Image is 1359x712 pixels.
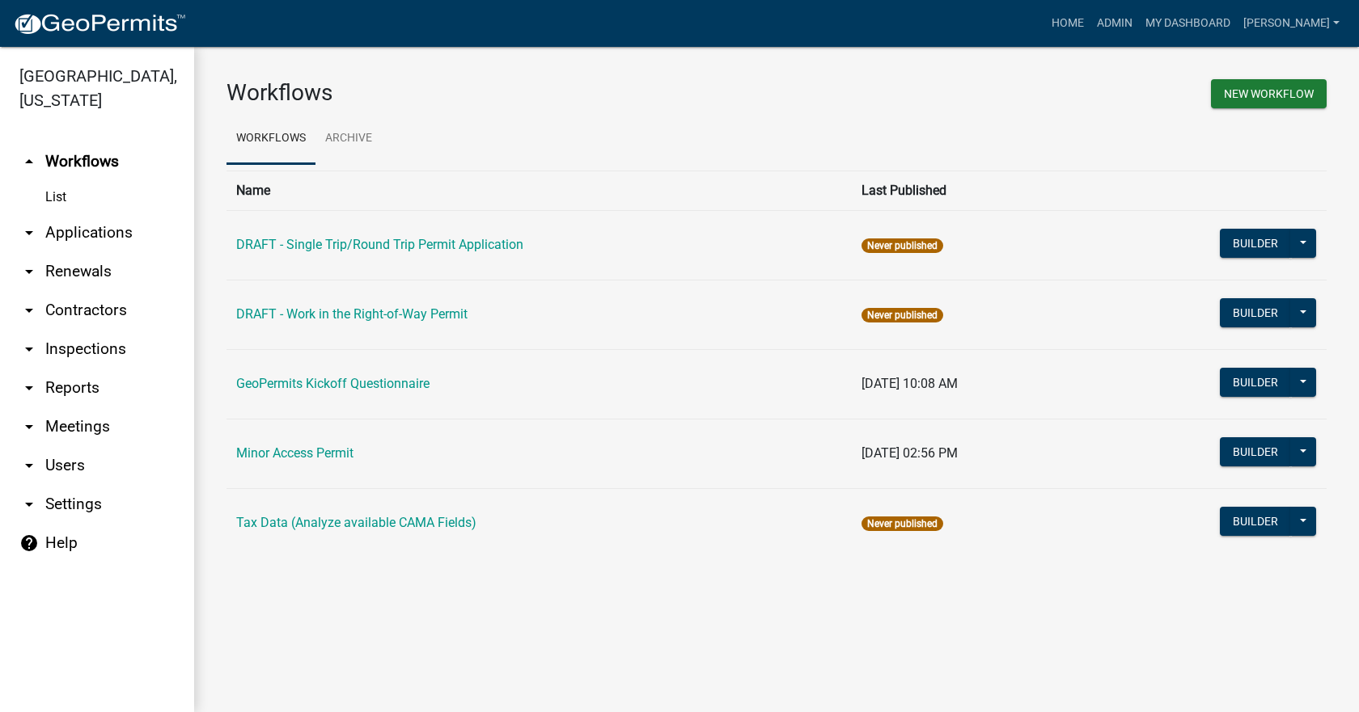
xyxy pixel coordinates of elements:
[19,301,39,320] i: arrow_drop_down
[1211,79,1327,108] button: New Workflow
[1220,298,1291,327] button: Builder
[862,376,958,391] span: [DATE] 10:08 AM
[1220,507,1291,536] button: Builder
[19,378,39,398] i: arrow_drop_down
[1045,8,1090,39] a: Home
[236,376,430,391] a: GeoPermits Kickoff Questionnaire
[226,171,852,210] th: Name
[315,113,382,165] a: Archive
[19,417,39,436] i: arrow_drop_down
[862,516,943,531] span: Never published
[1090,8,1139,39] a: Admin
[19,339,39,359] i: arrow_drop_down
[862,308,943,322] span: Never published
[19,152,39,171] i: arrow_drop_up
[1139,8,1237,39] a: My Dashboard
[226,113,315,165] a: Workflows
[19,223,39,242] i: arrow_drop_down
[236,237,523,252] a: DRAFT - Single Trip/Round Trip Permit Application
[1220,368,1291,397] button: Builder
[852,171,1088,210] th: Last Published
[19,533,39,553] i: help
[19,262,39,281] i: arrow_drop_down
[226,79,764,107] h3: Workflows
[862,238,943,253] span: Never published
[1220,437,1291,466] button: Builder
[236,515,476,530] a: Tax Data (Analyze available CAMA Fields)
[236,306,468,322] a: DRAFT - Work in the Right-of-Way Permit
[862,445,958,461] span: [DATE] 02:56 PM
[1220,229,1291,258] button: Builder
[19,495,39,514] i: arrow_drop_down
[19,456,39,475] i: arrow_drop_down
[236,445,354,461] a: Minor Access Permit
[1237,8,1346,39] a: [PERSON_NAME]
